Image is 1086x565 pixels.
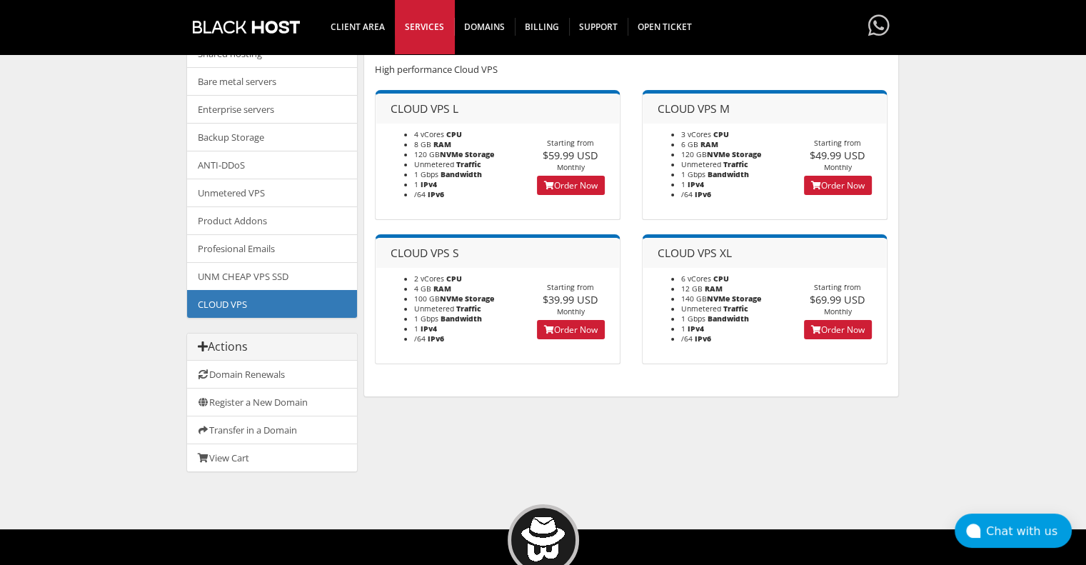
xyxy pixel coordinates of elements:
b: Storage [732,294,761,304]
a: CLOUD VPS [187,290,357,318]
span: /64 [681,189,693,199]
span: Support [569,18,628,36]
span: 4 vCores [414,129,444,139]
span: 140 GB [681,294,730,304]
b: IPv6 [428,334,444,344]
b: Storage [465,149,494,159]
img: BlackHOST mascont, Blacky. [521,516,565,561]
span: Unmetered [414,304,454,314]
b: RAM [705,284,723,294]
span: 1 Gbps [681,314,705,324]
div: Starting from Monthly [522,282,620,316]
div: Starting from Monthly [522,138,620,172]
span: SERVICES [395,18,455,36]
button: Chat with us [955,514,1072,548]
span: CLOUD VPS XL [658,245,732,261]
span: 3 vCores [681,129,711,139]
span: 1 [681,324,685,334]
a: Order Now [537,320,605,339]
span: Unmetered [681,304,721,314]
a: View Cart [187,444,357,471]
b: NVMe [440,149,463,159]
b: Storage [732,149,761,159]
span: CLOUD VPS L [391,101,458,116]
b: NVMe [707,294,730,304]
b: IPv4 [688,179,704,189]
b: CPU [446,274,462,284]
span: /64 [681,334,693,344]
b: RAM [433,284,451,294]
span: CLOUD VPS M [658,101,730,116]
span: Unmetered [681,159,721,169]
div: Starting from Monthly [789,282,887,316]
a: Order Now [537,176,605,195]
b: RAM [700,139,718,149]
span: /64 [414,334,426,344]
span: 4 GB [414,284,431,294]
b: Traffic [723,159,748,169]
h3: Actions [198,341,346,354]
b: CPU [713,274,729,284]
a: Order Now [804,320,872,339]
span: 100 GB [414,294,463,304]
b: Bandwidth [441,314,482,324]
b: Storage [465,294,494,304]
b: RAM [433,139,451,149]
span: $39.99 USD [543,292,598,306]
span: 2 vCores [414,274,444,284]
div: Chat with us [986,524,1072,538]
span: 1 Gbps [681,169,705,179]
b: IPv6 [428,189,444,199]
a: Order Now [804,176,872,195]
span: CLOUD VPS S [391,245,459,261]
b: Bandwidth [708,314,749,324]
span: 120 GB [681,149,730,159]
b: IPv4 [688,324,704,334]
a: Enterprise servers [187,95,357,124]
span: 120 GB [414,149,463,159]
a: Transfer in a Domain [187,416,357,444]
span: 6 vCores [681,274,711,284]
a: UNM CHEAP VPS SSD [187,262,357,291]
p: High performance Cloud VPS [375,63,888,76]
b: IPv6 [695,189,711,199]
span: Open Ticket [628,18,702,36]
a: Backup Storage [187,123,357,151]
b: Traffic [723,304,748,314]
span: 1 [414,324,418,334]
span: $49.99 USD [810,148,865,162]
span: 1 [414,179,418,189]
b: CPU [713,129,729,139]
span: $59.99 USD [543,148,598,162]
span: Domains [454,18,516,36]
a: Profesional Emails [187,234,357,263]
a: Bare metal servers [187,67,357,96]
a: ANTI-DDoS [187,151,357,179]
b: Bandwidth [708,169,749,179]
span: 12 GB [681,284,703,294]
div: Starting from Monthly [789,138,887,172]
span: 1 [681,179,685,189]
a: Domain Renewals [187,361,357,389]
b: CPU [446,129,462,139]
b: NVMe [440,294,463,304]
span: CLIENT AREA [321,18,396,36]
span: Unmetered [414,159,454,169]
b: NVMe [707,149,730,159]
b: Bandwidth [441,169,482,179]
span: $69.99 USD [810,292,865,306]
span: 8 GB [414,139,431,149]
span: 1 Gbps [414,314,438,324]
a: Unmetered VPS [187,179,357,207]
span: 1 Gbps [414,169,438,179]
a: Product Addons [187,206,357,235]
b: IPv4 [421,324,437,334]
span: /64 [414,189,426,199]
span: Billing [515,18,570,36]
b: IPv6 [695,334,711,344]
b: Traffic [456,159,481,169]
span: 6 GB [681,139,698,149]
b: Traffic [456,304,481,314]
b: IPv4 [421,179,437,189]
a: Register a New Domain [187,388,357,416]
